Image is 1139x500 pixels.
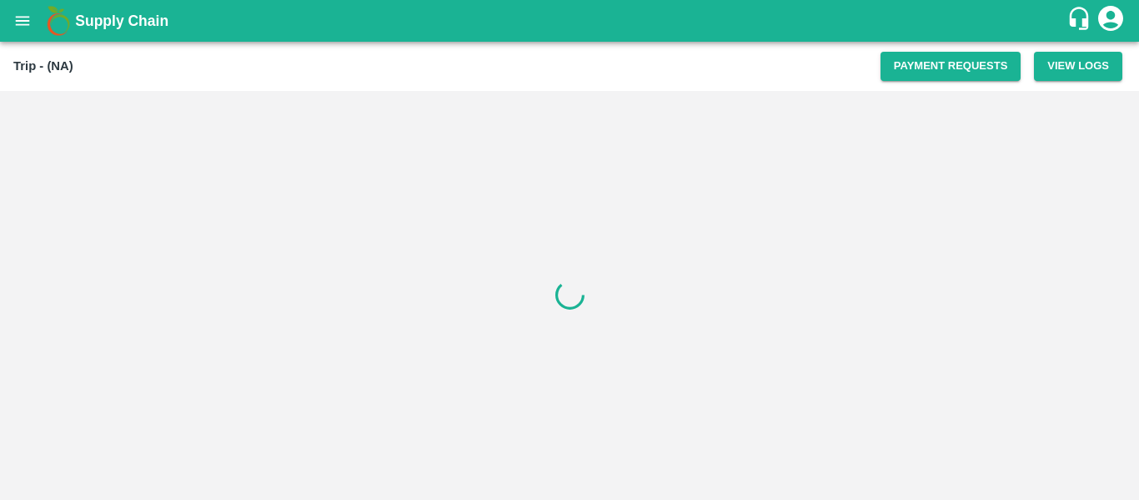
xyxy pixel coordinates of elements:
[1066,6,1096,36] div: customer-support
[1096,3,1126,38] div: account of current user
[75,13,168,29] b: Supply Chain
[75,9,1066,33] a: Supply Chain
[881,52,1021,81] button: Payment Requests
[42,4,75,38] img: logo
[3,2,42,40] button: open drawer
[1034,52,1122,81] button: View Logs
[13,59,73,73] b: Trip - (NA)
